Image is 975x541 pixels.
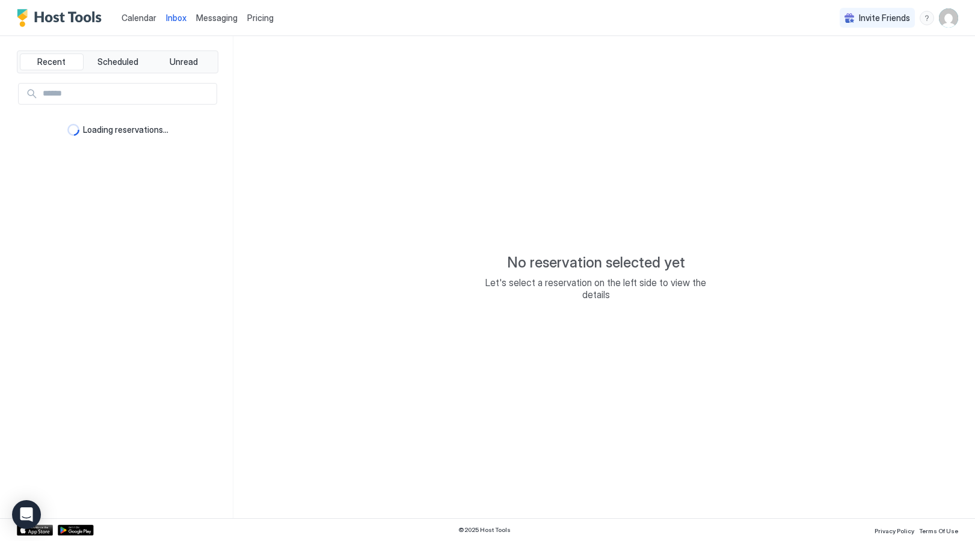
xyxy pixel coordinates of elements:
[859,13,910,23] span: Invite Friends
[166,11,186,24] a: Inbox
[67,124,79,136] div: loading
[196,11,238,24] a: Messaging
[919,527,958,534] span: Terms Of Use
[920,11,934,25] div: menu
[17,9,107,27] a: Host Tools Logo
[196,13,238,23] span: Messaging
[939,8,958,28] div: User profile
[875,524,914,536] a: Privacy Policy
[507,254,685,272] span: No reservation selected yet
[919,524,958,536] a: Terms Of Use
[166,13,186,23] span: Inbox
[170,57,198,67] span: Unread
[247,13,274,23] span: Pricing
[17,50,218,73] div: tab-group
[37,57,66,67] span: Recent
[20,53,84,70] button: Recent
[83,124,168,135] span: Loading reservations...
[38,84,217,104] input: Input Field
[86,53,150,70] button: Scheduled
[17,525,53,536] a: App Store
[121,13,156,23] span: Calendar
[12,500,41,529] div: Open Intercom Messenger
[97,57,138,67] span: Scheduled
[58,525,94,536] a: Google Play Store
[875,527,914,534] span: Privacy Policy
[152,53,215,70] button: Unread
[121,11,156,24] a: Calendar
[476,277,716,301] span: Let's select a reservation on the left side to view the details
[458,526,511,534] span: © 2025 Host Tools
